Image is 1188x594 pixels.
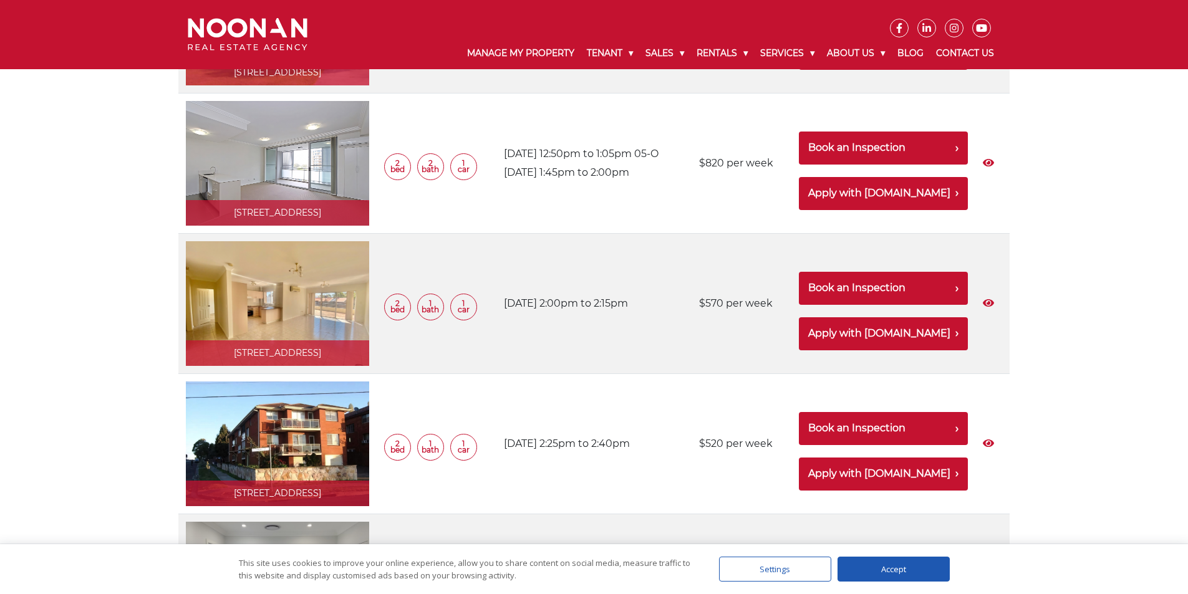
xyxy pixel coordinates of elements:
[639,37,690,69] a: Sales
[417,294,444,320] span: 1 Bath
[239,557,694,582] div: This site uses cookies to improve your online experience, allow you to share content on social me...
[799,272,968,305] button: Book an Inspection
[417,434,444,461] span: 1 Bath
[450,153,477,180] span: 1 Car
[692,93,791,234] td: $820 per week
[983,298,994,308] svg: View More
[719,557,831,582] div: Settings
[799,412,968,445] button: Book an Inspection
[799,317,968,350] button: Apply with [DOMAIN_NAME]
[799,457,968,491] button: Apply with [DOMAIN_NAME]
[450,434,477,461] span: 1 Car
[384,294,411,320] span: 2 Bed
[581,37,639,69] a: Tenant
[799,177,968,210] button: Apply with [DOMAIN_NAME]
[504,145,675,182] p: [DATE] 12:50pm to 1:05pm 05-O [DATE] 1:45pm to 2:00pm
[461,37,581,69] a: Manage My Property
[188,18,307,51] img: Noonan Real Estate Agency
[821,37,891,69] a: About Us
[983,438,994,448] svg: View More
[384,153,411,180] span: 2 Bed
[692,374,791,514] td: $520 per week
[754,37,821,69] a: Services
[690,37,754,69] a: Rentals
[983,158,994,168] svg: View More
[838,557,950,582] div: Accept
[417,153,444,180] span: 2 Bath
[692,234,791,374] td: $570 per week
[799,132,968,165] button: Book an Inspection
[504,294,675,313] p: [DATE] 2:00pm to 2:15pm
[504,434,675,453] p: [DATE] 2:25pm to 2:40pm
[384,434,411,461] span: 2 Bed
[450,294,477,320] span: 1 Car
[930,37,1000,69] a: Contact Us
[891,37,930,69] a: Blog
[983,157,994,169] a: View More
[983,438,994,449] a: View More
[983,297,994,309] a: View More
